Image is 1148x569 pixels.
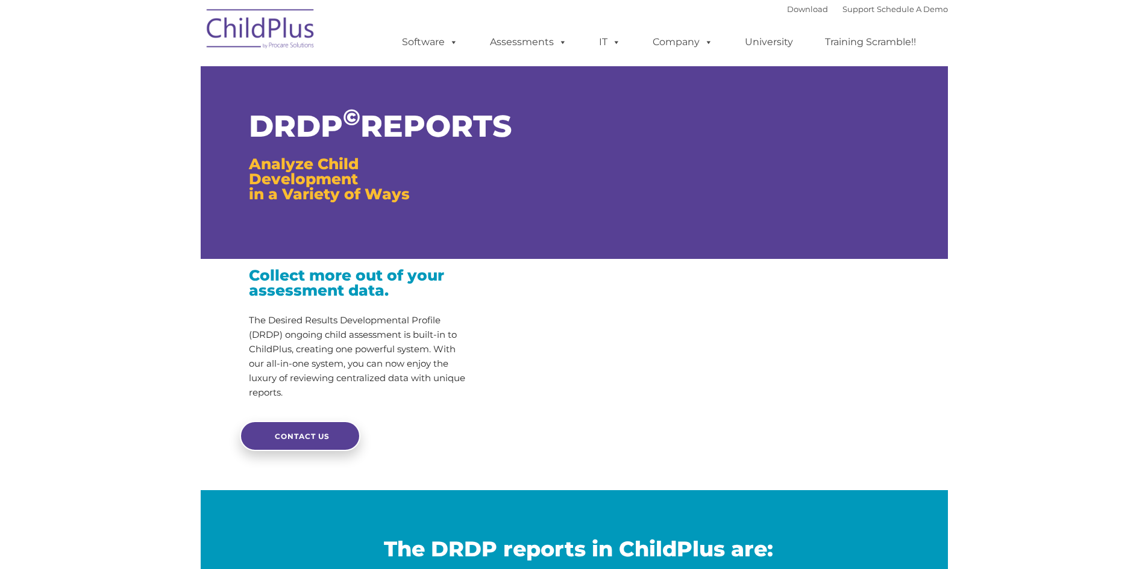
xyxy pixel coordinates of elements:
[210,535,948,562] h2: The DRDP reports in ChildPlus are:
[249,185,410,203] span: in a Variety of Ways
[390,30,470,54] a: Software
[641,30,725,54] a: Company
[249,155,359,188] span: Analyze Child Development
[787,4,828,14] a: Download
[249,268,470,298] h3: Collect more out of your assessment data.
[249,313,470,400] p: The Desired Results Developmental Profile (DRDP) ongoing child assessment is built-in to ChildPlu...
[877,4,948,14] a: Schedule A Demo
[733,30,805,54] a: University
[478,30,579,54] a: Assessments
[343,104,360,131] sup: ©
[787,4,948,14] font: |
[813,30,928,54] a: Training Scramble!!
[249,111,470,141] h1: DRDP REPORTS
[201,1,321,61] img: ChildPlus by Procare Solutions
[240,421,360,451] a: CONTACT US
[587,30,633,54] a: IT
[842,4,874,14] a: Support
[275,432,330,441] span: CONTACT US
